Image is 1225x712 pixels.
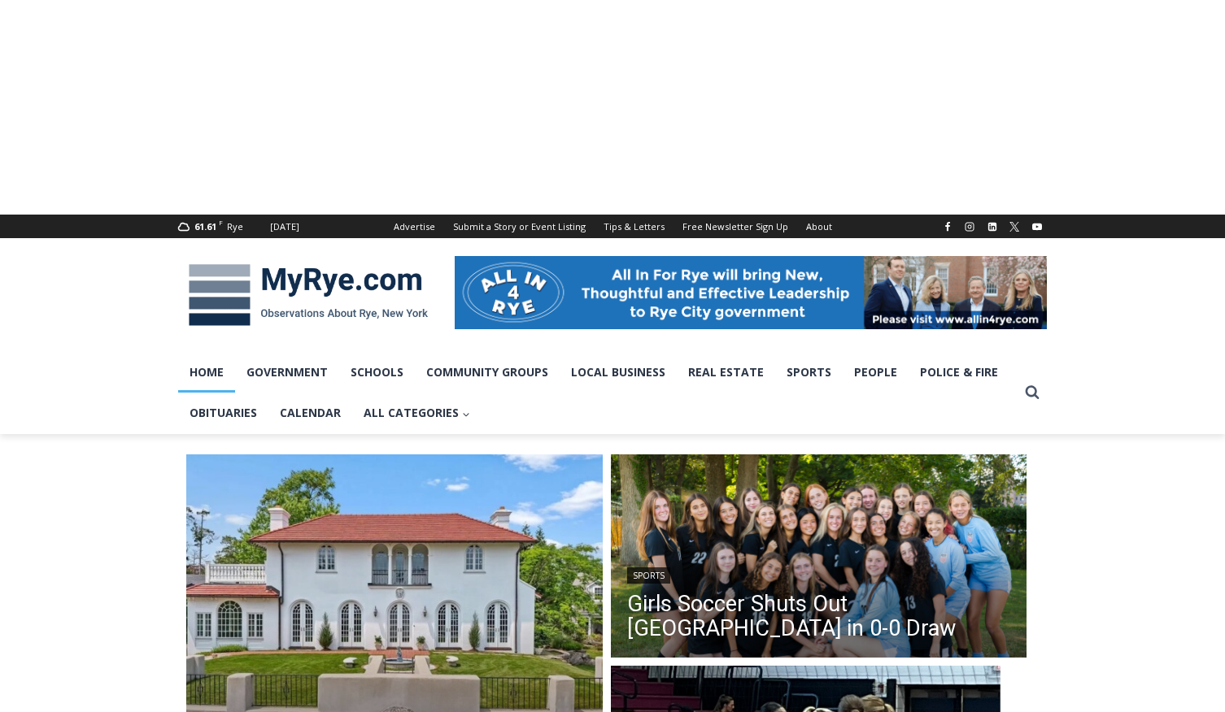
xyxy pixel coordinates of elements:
[444,215,595,238] a: Submit a Story or Event Listing
[595,215,674,238] a: Tips & Letters
[611,454,1027,662] img: (PHOTO: The Rye Girls Soccer team after their 0-0 draw vs. Eastchester on September 9, 2025. Cont...
[797,215,841,238] a: About
[677,352,775,393] a: Real Estate
[674,215,797,238] a: Free Newsletter Sign Up
[627,592,1011,640] a: Girls Soccer Shuts Out [GEOGRAPHIC_DATA] in 0-0 Draw
[960,217,979,237] a: Instagram
[843,352,909,393] a: People
[415,352,560,393] a: Community Groups
[364,404,470,422] span: All Categories
[219,218,223,227] span: F
[227,219,243,234] div: Rye
[1005,217,1024,237] a: X
[268,393,352,433] a: Calendar
[627,567,670,584] a: Sports
[178,393,268,433] a: Obituaries
[938,217,957,237] a: Facebook
[235,352,339,393] a: Government
[1018,378,1047,407] button: View Search Form
[194,220,216,232] span: 61.61
[270,219,299,234] div: [DATE]
[909,352,1009,393] a: Police & Fire
[1027,217,1047,237] a: YouTube
[611,454,1027,662] a: Read More Girls Soccer Shuts Out Eastchester in 0-0 Draw
[178,352,235,393] a: Home
[455,256,1047,329] img: All in for Rye
[385,215,841,238] nav: Secondary Navigation
[178,253,438,337] img: MyRye.com
[178,352,1018,434] nav: Primary Navigation
[983,217,1002,237] a: Linkedin
[385,215,444,238] a: Advertise
[339,352,415,393] a: Schools
[560,352,677,393] a: Local Business
[775,352,843,393] a: Sports
[352,393,482,433] a: All Categories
